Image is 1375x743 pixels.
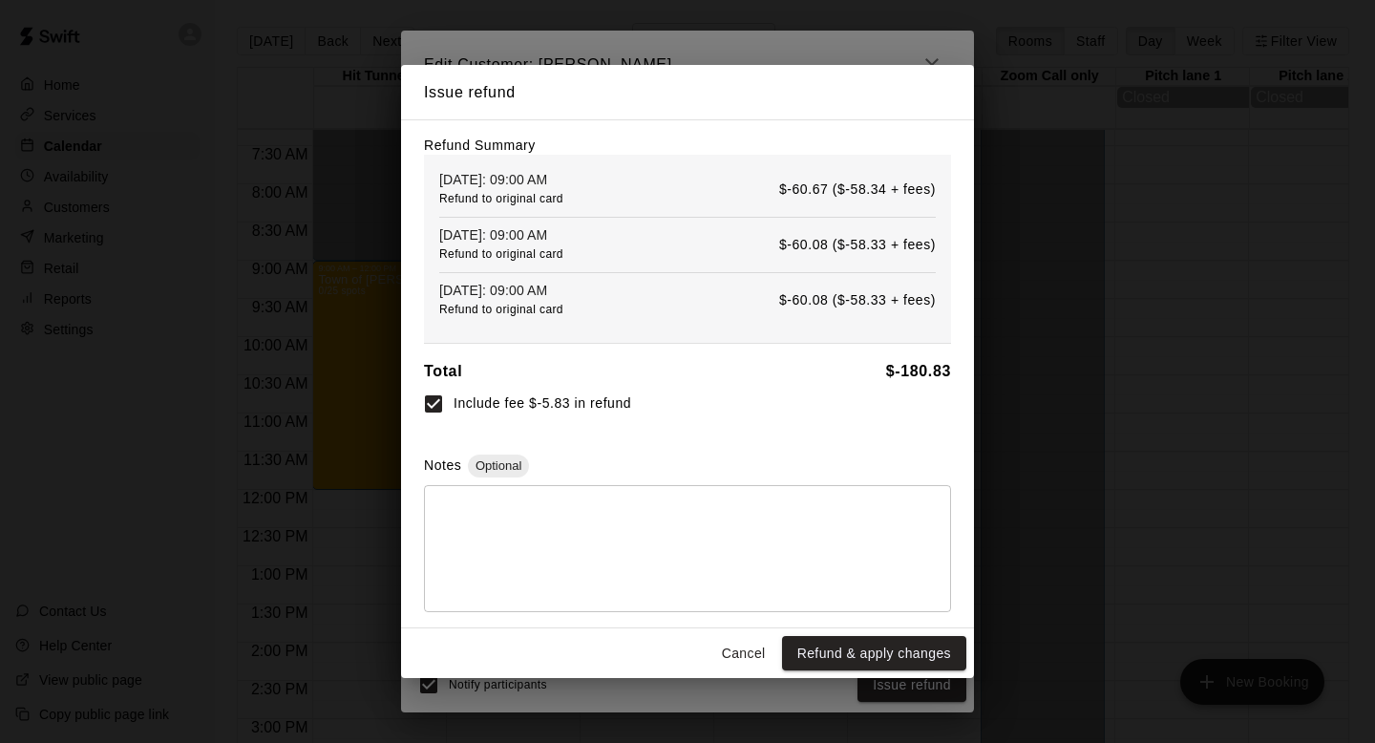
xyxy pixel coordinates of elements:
button: Cancel [713,636,774,671]
label: Refund Summary [424,138,536,153]
span: Optional [468,458,529,473]
label: Notes [424,457,461,473]
button: Refund & apply changes [782,636,966,671]
p: [DATE]: 09:00 AM [439,281,557,300]
p: [DATE]: 09:00 AM [439,225,557,244]
p: [DATE]: 09:00 AM [439,170,557,189]
h2: Issue refund [401,65,974,120]
p: $-60.67 ($-58.34 + fees) [779,180,936,200]
p: $-60.08 ($-58.33 + fees) [779,290,936,310]
span: Include fee $-5.83 in refund [454,393,631,414]
span: Refund to original card [439,247,563,261]
h6: $ -180.83 [886,359,951,384]
span: Refund to original card [439,192,563,205]
h6: Total [424,359,462,384]
span: Refund to original card [439,303,563,316]
p: $-60.08 ($-58.33 + fees) [779,235,936,255]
